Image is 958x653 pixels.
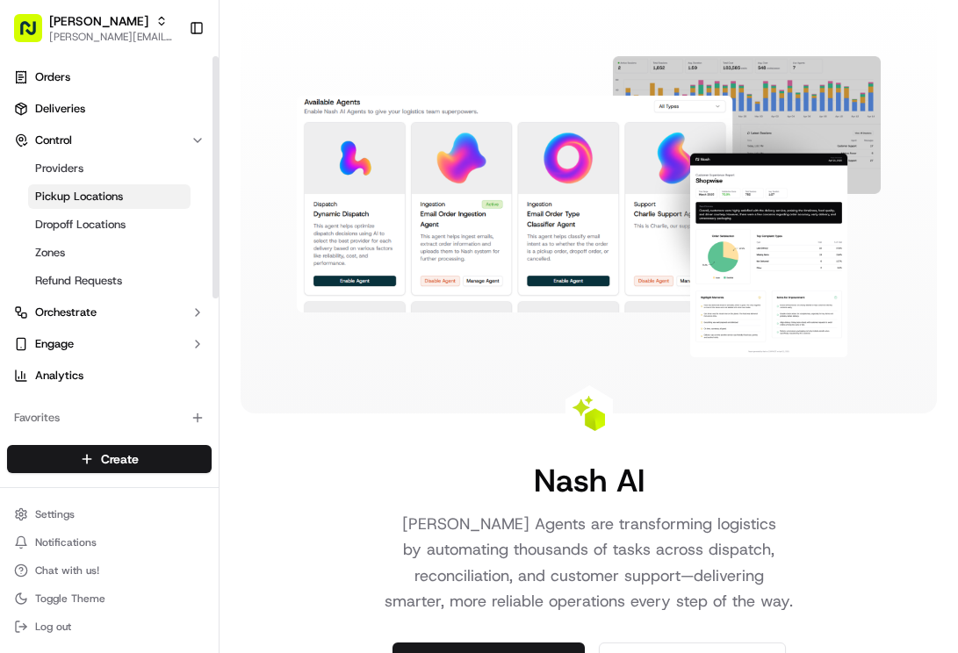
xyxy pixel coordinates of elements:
[18,256,32,270] div: 📗
[35,101,85,117] span: Deliveries
[35,69,70,85] span: Orders
[7,502,212,527] button: Settings
[28,184,191,209] a: Pickup Locations
[141,248,289,279] a: 💻API Documentation
[35,133,72,148] span: Control
[28,269,191,293] a: Refund Requests
[46,113,316,132] input: Got a question? Start typing here...
[148,256,162,270] div: 💻
[7,445,212,473] button: Create
[7,558,212,583] button: Chat with us!
[35,336,74,352] span: Engage
[35,592,105,606] span: Toggle Theme
[175,298,212,311] span: Pylon
[7,298,212,326] button: Orchestrate
[572,396,607,431] img: Landing Page Icon
[60,168,288,185] div: Start new chat
[534,463,645,498] h1: Nash AI
[7,586,212,611] button: Toggle Theme
[7,404,212,432] div: Favorites
[7,7,182,49] button: [PERSON_NAME][PERSON_NAME][EMAIL_ADDRESS][PERSON_NAME][DOMAIN_NAME]
[35,273,122,289] span: Refund Requests
[60,185,222,199] div: We're available if you need us!
[18,18,53,53] img: Nash
[7,126,212,154] button: Control
[35,535,97,549] span: Notifications
[28,240,191,265] a: Zones
[7,530,212,555] button: Notifications
[299,173,320,194] button: Start new chat
[297,56,881,357] img: Landing Page Image
[35,217,126,233] span: Dropoff Locations
[7,330,212,358] button: Engage
[28,156,191,181] a: Providers
[35,189,123,205] span: Pickup Locations
[35,161,83,176] span: Providers
[35,245,65,261] span: Zones
[11,248,141,279] a: 📗Knowledge Base
[35,255,134,272] span: Knowledge Base
[35,563,99,578] span: Chat with us!
[35,368,83,384] span: Analytics
[28,212,191,237] a: Dropoff Locations
[364,512,814,614] p: [PERSON_NAME] Agents are transforming logistics by automating thousands of tasks across dispatch,...
[35,507,75,521] span: Settings
[7,614,212,639] button: Log out
[166,255,282,272] span: API Documentation
[35,305,97,320] span: Orchestrate
[124,297,212,311] a: Powered byPylon
[7,95,212,123] a: Deliveries
[18,168,49,199] img: 1736555255976-a54dd68f-1ca7-489b-9aae-adbdc363a1c4
[35,620,71,634] span: Log out
[7,362,212,390] a: Analytics
[18,70,320,98] p: Welcome 👋
[49,12,148,30] button: [PERSON_NAME]
[49,30,175,44] button: [PERSON_NAME][EMAIL_ADDRESS][PERSON_NAME][DOMAIN_NAME]
[101,450,139,468] span: Create
[7,63,212,91] a: Orders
